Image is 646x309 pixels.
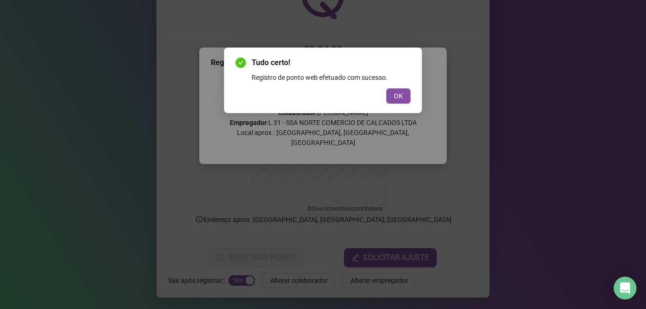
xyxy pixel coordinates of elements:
[386,88,411,104] button: OK
[252,72,411,83] div: Registro de ponto web efetuado com sucesso.
[252,57,411,68] span: Tudo certo!
[614,277,636,299] div: Open Intercom Messenger
[235,58,246,68] span: check-circle
[394,91,403,101] span: OK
